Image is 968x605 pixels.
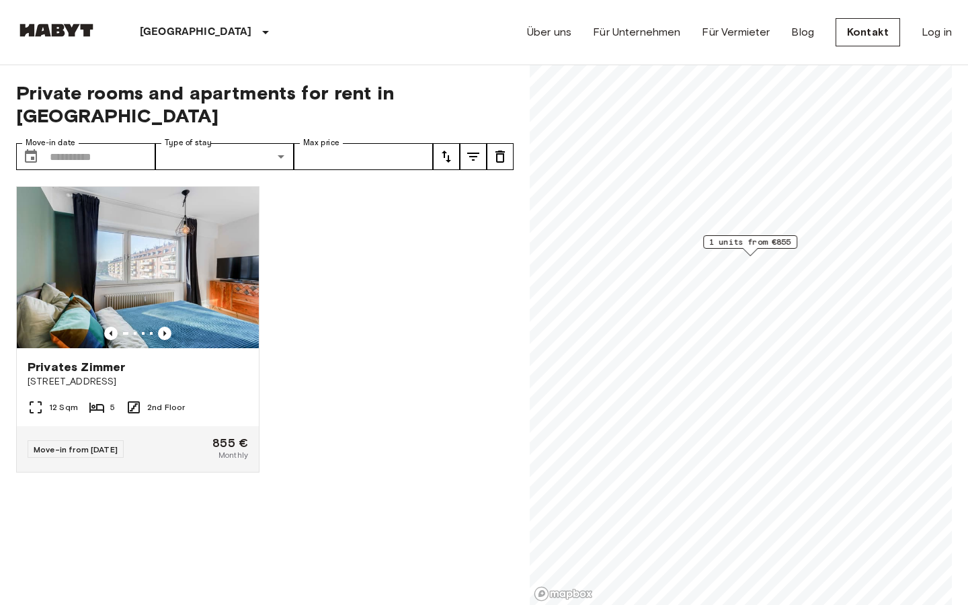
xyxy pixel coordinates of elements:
[17,187,259,348] img: Marketing picture of unit DE-07-006-001-05HF
[16,186,259,473] a: Marketing picture of unit DE-07-006-001-05HFPrevious imagePrevious imagePrivates Zimmer[STREET_AD...
[147,401,185,413] span: 2nd Floor
[49,401,78,413] span: 12 Sqm
[158,327,171,340] button: Previous image
[433,143,460,170] button: tune
[28,375,248,389] span: [STREET_ADDRESS]
[110,401,115,413] span: 5
[527,24,571,40] a: Über uns
[922,24,952,40] a: Log in
[218,449,248,461] span: Monthly
[17,143,44,170] button: Choose date
[212,437,248,449] span: 855 €
[709,236,791,248] span: 1 units from €855
[836,18,900,46] a: Kontakt
[593,24,680,40] a: Für Unternehmen
[165,137,212,149] label: Type of stay
[303,137,339,149] label: Max price
[791,24,814,40] a: Blog
[16,24,97,37] img: Habyt
[26,137,75,149] label: Move-in date
[460,143,487,170] button: tune
[104,327,118,340] button: Previous image
[140,24,252,40] p: [GEOGRAPHIC_DATA]
[703,235,797,256] div: Map marker
[487,143,514,170] button: tune
[702,24,770,40] a: Für Vermieter
[34,444,118,454] span: Move-in from [DATE]
[28,359,125,375] span: Privates Zimmer
[534,586,593,602] a: Mapbox logo
[16,81,514,127] span: Private rooms and apartments for rent in [GEOGRAPHIC_DATA]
